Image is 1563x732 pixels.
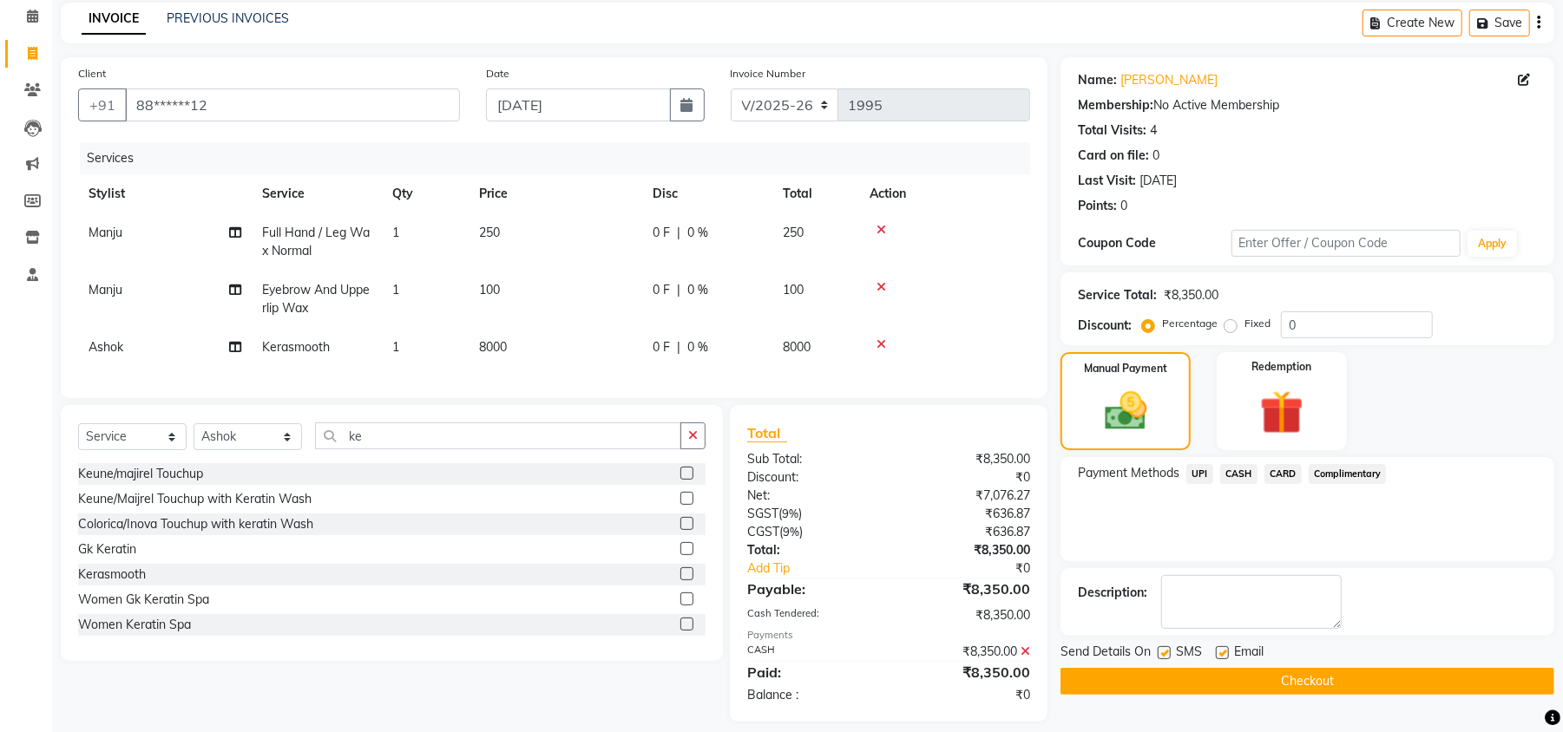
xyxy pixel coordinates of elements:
[1078,317,1132,335] div: Discount:
[653,281,670,299] span: 0 F
[315,422,681,449] input: Search or Scan
[392,339,399,355] span: 1
[1120,71,1218,89] a: [PERSON_NAME]
[1164,286,1218,304] div: ₹8,350.00
[1078,286,1157,304] div: Service Total:
[747,424,787,442] span: Total
[78,66,106,82] label: Client
[1078,234,1231,252] div: Coupon Code
[747,506,778,521] span: SGST
[262,339,330,355] span: Kerasmooth
[82,3,146,35] a: INVOICE
[1084,361,1167,376] label: Manual Payment
[1244,316,1271,331] label: Fixed
[734,505,889,523] div: ( )
[734,487,889,505] div: Net:
[78,88,127,121] button: +91
[469,174,642,213] th: Price
[1078,121,1146,140] div: Total Visits:
[677,224,680,242] span: |
[783,282,804,297] span: 100
[78,540,136,559] div: Gk Keratin
[392,282,399,297] span: 1
[734,468,889,487] div: Discount:
[1234,643,1264,664] span: Email
[78,465,203,483] div: Keune/majirel Touchup
[78,490,312,508] div: Keune/Maijrel Touchup with Keratin Wash
[1092,387,1160,435] img: _cash.svg
[1078,464,1179,482] span: Payment Methods
[1468,231,1517,257] button: Apply
[1220,464,1258,484] span: CASH
[1363,10,1462,36] button: Create New
[677,281,680,299] span: |
[734,606,889,624] div: Cash Tendered:
[1231,230,1461,257] input: Enter Offer / Coupon Code
[889,578,1043,599] div: ₹8,350.00
[1246,385,1317,440] img: _gift.svg
[734,686,889,704] div: Balance :
[479,339,507,355] span: 8000
[734,559,915,578] a: Add Tip
[1078,96,1537,114] div: No Active Membership
[78,174,252,213] th: Stylist
[1153,147,1159,165] div: 0
[687,338,708,356] span: 0 %
[89,282,122,297] span: Manju
[642,174,772,213] th: Disc
[1139,172,1177,190] div: [DATE]
[783,525,799,539] span: 9%
[687,281,708,299] span: 0 %
[1251,359,1311,375] label: Redemption
[783,339,811,355] span: 8000
[486,66,509,82] label: Date
[80,142,1043,174] div: Services
[653,224,670,242] span: 0 F
[1120,197,1127,215] div: 0
[889,523,1043,541] div: ₹636.87
[747,628,1030,643] div: Payments
[915,559,1043,578] div: ₹0
[889,643,1043,661] div: ₹8,350.00
[392,225,399,240] span: 1
[125,88,460,121] input: Search by Name/Mobile/Email/Code
[734,578,889,599] div: Payable:
[1078,197,1117,215] div: Points:
[1469,10,1530,36] button: Save
[687,224,708,242] span: 0 %
[262,282,370,316] span: Eyebrow And Upperlip Wax
[677,338,680,356] span: |
[78,616,191,634] div: Women Keratin Spa
[479,282,500,297] span: 100
[89,225,122,240] span: Manju
[262,225,370,258] span: Full Hand / Leg Wax Normal
[782,507,798,520] span: 9%
[78,565,146,584] div: Kerasmooth
[734,643,889,661] div: CASH
[859,174,1030,213] th: Action
[89,339,123,355] span: Ashok
[653,338,670,356] span: 0 F
[1264,464,1302,484] span: CARD
[1078,71,1117,89] div: Name:
[1150,121,1157,140] div: 4
[1078,584,1147,602] div: Description:
[889,505,1043,523] div: ₹636.87
[783,225,804,240] span: 250
[78,591,209,609] div: Women Gk Keratin Spa
[731,66,806,82] label: Invoice Number
[889,487,1043,505] div: ₹7,076.27
[1078,96,1153,114] div: Membership:
[1176,643,1202,664] span: SMS
[1162,316,1218,331] label: Percentage
[889,450,1043,468] div: ₹8,350.00
[78,515,313,533] div: Colorica/Inova Touchup with keratin Wash
[889,662,1043,683] div: ₹8,350.00
[747,524,779,539] span: CGST
[252,174,382,213] th: Service
[1078,172,1136,190] div: Last Visit:
[1078,147,1149,165] div: Card on file:
[167,10,289,26] a: PREVIOUS INVOICES
[734,541,889,559] div: Total:
[1186,464,1213,484] span: UPI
